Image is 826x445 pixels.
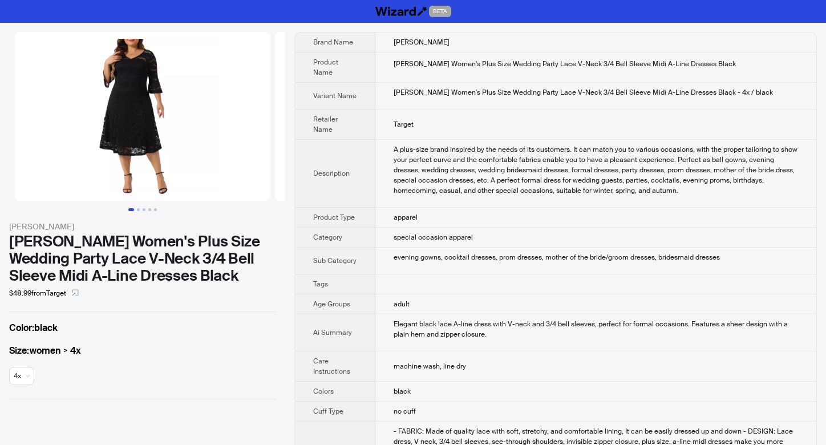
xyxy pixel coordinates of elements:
[394,252,798,262] div: evening gowns, cocktail dresses, prom dresses, mother of the bride/groom dresses, bridesmaid dresses
[313,256,357,265] span: Sub Category
[275,32,531,201] img: Agnes Orinda Women's Plus Size Wedding Party Lace V-Neck 3/4 Bell Sleeve Midi A-Line Dresses Blac...
[72,289,79,296] span: select
[313,91,357,100] span: Variant Name
[394,233,473,242] span: special occasion apparel
[394,362,466,371] span: machine wash, line dry
[313,328,352,337] span: Ai Summary
[394,319,798,339] div: Elegant black lace A-line dress with V-neck and 3/4 bell sleeves, perfect for formal occasions. F...
[313,233,342,242] span: Category
[313,357,350,376] span: Care Instructions
[313,169,350,178] span: Description
[148,208,151,211] button: Go to slide 4
[313,280,328,289] span: Tags
[137,208,140,211] button: Go to slide 2
[394,120,414,129] span: Target
[394,213,418,222] span: apparel
[313,58,338,77] span: Product Name
[394,387,411,396] span: black
[313,300,350,309] span: Age Groups
[394,144,798,196] div: A plus-size brand inspired by the needs of its customers. It can match you to various occasions, ...
[313,407,343,416] span: Cuff Type
[9,344,276,358] label: women > 4x
[394,300,410,309] span: adult
[14,367,30,385] span: available
[394,59,798,69] div: Agnes Orinda Women's Plus Size Wedding Party Lace V-Neck 3/4 Bell Sleeve Midi A-Line Dresses Black
[9,233,276,284] div: [PERSON_NAME] Women's Plus Size Wedding Party Lace V-Neck 3/4 Bell Sleeve Midi A-Line Dresses Black
[128,208,134,211] button: Go to slide 1
[154,208,157,211] button: Go to slide 5
[9,345,30,357] span: Size :
[9,321,276,335] label: black
[394,407,416,416] span: no cuff
[9,322,34,334] span: Color :
[313,38,353,47] span: Brand Name
[313,213,355,222] span: Product Type
[9,220,276,233] div: [PERSON_NAME]
[313,115,338,134] span: Retailer Name
[313,387,334,396] span: Colors
[15,32,270,201] img: Agnes Orinda Women's Plus Size Wedding Party Lace V-Neck 3/4 Bell Sleeve Midi A-Line Dresses Blac...
[394,38,450,47] span: [PERSON_NAME]
[429,6,451,17] span: BETA
[9,284,276,302] div: $48.99 from Target
[394,87,798,98] div: Agnes Orinda Women's Plus Size Wedding Party Lace V-Neck 3/4 Bell Sleeve Midi A-Line Dresses Blac...
[143,208,145,211] button: Go to slide 3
